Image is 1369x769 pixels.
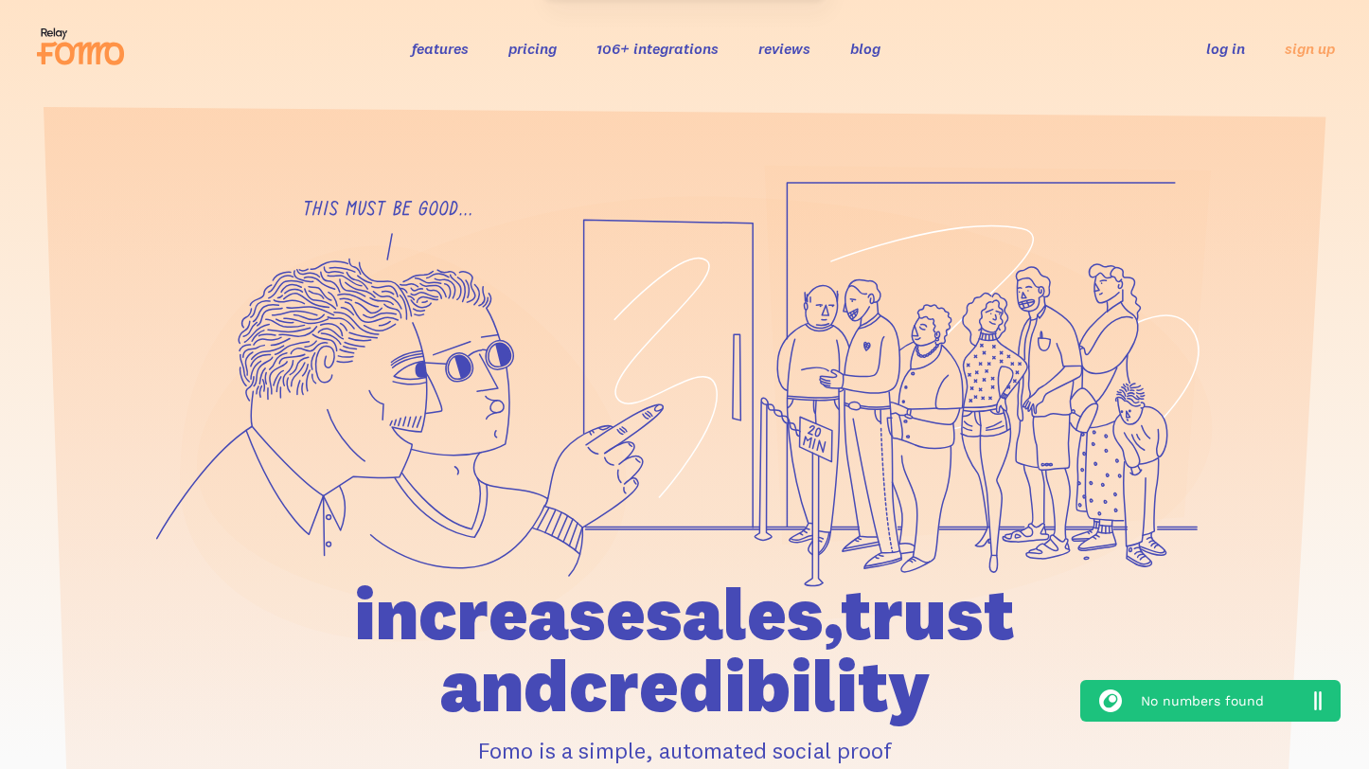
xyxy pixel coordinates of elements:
[1122,673,1314,729] div: No numbers found
[850,39,880,58] a: blog
[1099,689,1122,712] img: onoff
[246,578,1123,722] h1: increase sales, trust and credibility
[596,39,719,58] a: 106+ integrations
[412,39,469,58] a: features
[1206,39,1245,58] a: log in
[758,39,810,58] a: reviews
[1285,39,1335,59] a: sign up
[508,39,557,58] a: pricing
